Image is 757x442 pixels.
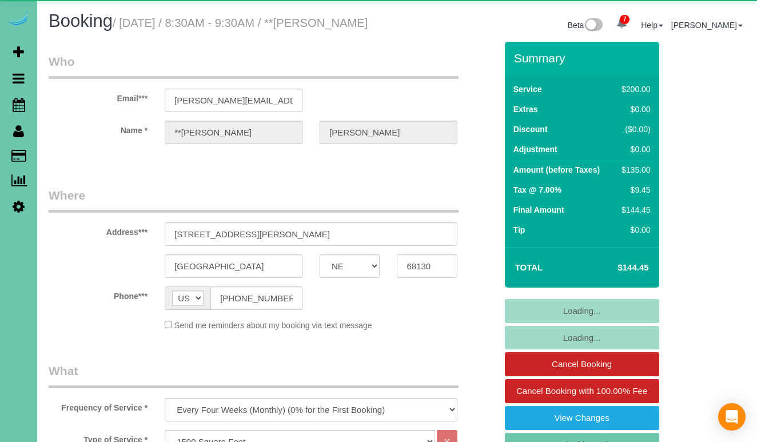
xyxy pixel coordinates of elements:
a: [PERSON_NAME] [671,21,743,30]
legend: Where [49,187,459,213]
label: Frequency of Service * [40,398,156,413]
h3: Summary [514,51,654,65]
label: Tax @ 7.00% [513,184,561,196]
small: / [DATE] / 8:30AM - 9:30AM / **[PERSON_NAME] [113,17,368,29]
span: Cancel Booking with 100.00% Fee [516,386,647,396]
a: Cancel Booking with 100.00% Fee [505,379,659,403]
div: $0.00 [617,144,650,155]
a: 7 [611,11,633,37]
label: Final Amount [513,204,564,216]
span: Booking [49,11,113,31]
strong: Total [515,262,543,272]
label: Discount [513,124,548,135]
img: Automaid Logo [7,11,30,27]
img: New interface [584,18,603,33]
h4: $144.45 [583,263,648,273]
span: 7 [620,15,629,24]
div: ($0.00) [617,124,650,135]
label: Name * [40,121,156,136]
label: Adjustment [513,144,557,155]
legend: What [49,363,459,388]
div: $144.45 [617,204,650,216]
label: Extras [513,103,538,115]
a: View Changes [505,406,659,430]
div: Open Intercom Messenger [718,403,746,431]
span: Send me reminders about my booking via text message [174,321,372,330]
div: $0.00 [617,103,650,115]
a: Beta [568,21,603,30]
div: $135.00 [617,164,650,176]
label: Amount (before Taxes) [513,164,600,176]
label: Tip [513,224,525,236]
a: Help [641,21,663,30]
legend: Who [49,53,459,79]
div: $0.00 [617,224,650,236]
div: $200.00 [617,83,650,95]
div: $9.45 [617,184,650,196]
label: Service [513,83,542,95]
a: Cancel Booking [505,352,659,376]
